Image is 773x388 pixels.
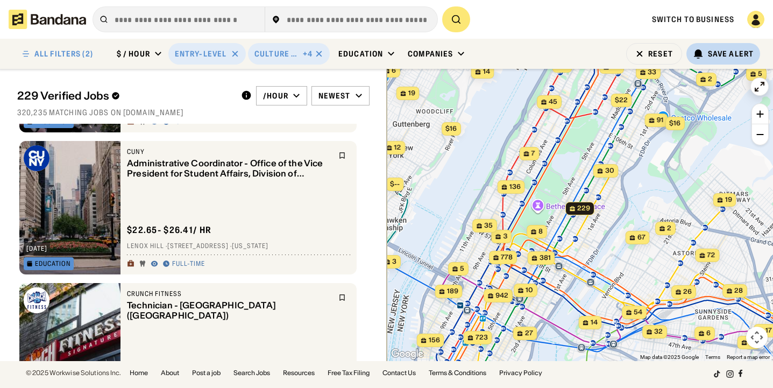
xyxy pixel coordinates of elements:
div: © 2025 Workwise Solutions Inc. [26,370,121,376]
img: Google [389,347,425,361]
span: 189 [446,287,458,296]
div: ALL FILTERS (2) [34,50,93,58]
span: 12 [394,143,401,152]
span: 45 [549,97,557,107]
span: 72 [707,251,715,260]
div: Reset [648,50,673,58]
span: 35 [484,221,493,230]
a: Terms & Conditions [429,370,486,376]
span: 723 [475,333,487,342]
a: Report a map error [727,354,770,360]
img: Crunch Fitness logo [24,287,49,313]
span: 8 [538,227,543,236]
span: 3 [392,257,396,266]
div: Administrative Coordinator - Office of the Vice President for Student Affairs, Division of Studen... [127,158,332,179]
div: $ 22.65 - $26.41 / hr [127,224,211,236]
div: Lenox Hill · [STREET_ADDRESS] · [US_STATE] [127,242,350,251]
span: 381 [539,253,550,263]
div: CUNY [127,147,332,156]
div: $ / hour [117,49,150,59]
span: 229 [577,204,590,213]
span: 14 [483,67,490,76]
span: $16 [669,119,680,127]
span: 3 [503,232,507,241]
a: Terms (opens in new tab) [705,354,720,360]
span: 942 [495,291,508,300]
span: 6 [392,66,396,75]
span: 33 [648,68,656,77]
div: +4 [303,49,313,59]
div: Newest [318,91,351,101]
span: 28 [734,286,743,295]
div: 229 Verified Jobs [17,89,232,102]
span: $22 [614,96,627,104]
span: 67 [637,233,645,242]
span: 136 [509,182,520,192]
span: 10 [526,286,533,295]
img: CUNY logo [24,145,49,171]
span: 6 [706,329,711,338]
a: Post a job [192,370,221,376]
div: Companies [408,49,453,59]
a: Resources [283,370,315,376]
span: 24 [611,62,620,72]
span: $16 [445,124,457,132]
div: Crunch Fitness [127,290,332,298]
span: 19 [725,195,732,204]
div: Entry-Level [175,49,226,59]
a: Switch to Business [652,15,734,24]
span: 5 [758,69,762,79]
div: grid [17,124,370,361]
div: Save Alert [708,49,754,59]
span: 7 [531,149,535,158]
span: 156 [428,336,439,345]
div: Full-time [172,260,205,269]
span: 32 [654,327,663,336]
div: 320,235 matching jobs on [DOMAIN_NAME] [17,108,370,117]
div: Technician - [GEOGRAPHIC_DATA] ([GEOGRAPHIC_DATA]) [127,300,332,321]
span: 19 [408,89,415,98]
div: Culture & Entertainment [254,49,301,59]
span: 30 [605,166,614,175]
span: Map data ©2025 Google [640,354,699,360]
span: $-- [389,180,399,188]
span: 7 [564,61,568,70]
div: /hour [263,91,288,101]
a: About [161,370,179,376]
img: Bandana logotype [9,10,86,29]
span: 26 [683,287,692,297]
span: 2 [667,224,671,233]
a: Free Tax Filing [328,370,370,376]
span: 2 [708,75,712,84]
span: 91 [656,116,663,125]
a: Privacy Policy [499,370,542,376]
a: Home [130,370,148,376]
span: 14 [590,318,597,327]
span: 5 [460,264,464,273]
a: Search Jobs [233,370,270,376]
a: Open this area in Google Maps (opens a new window) [389,347,425,361]
span: 27 [524,329,533,338]
span: 17 [765,326,772,335]
a: Contact Us [382,370,416,376]
div: Education [338,49,383,59]
div: [DATE] [26,245,47,252]
span: 778 [501,253,513,262]
div: Education [35,260,71,267]
button: Map camera controls [746,327,768,348]
span: 54 [634,308,642,317]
